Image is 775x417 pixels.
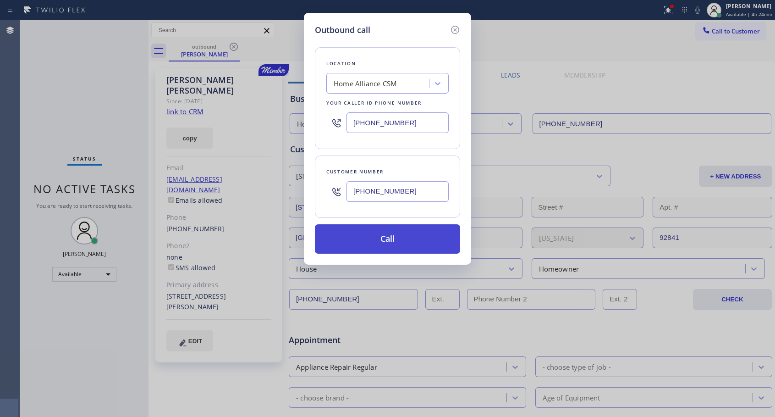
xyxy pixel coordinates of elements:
[334,78,397,89] div: Home Alliance CSM
[346,181,449,202] input: (123) 456-7890
[315,224,460,254] button: Call
[315,24,370,36] h5: Outbound call
[326,59,449,68] div: Location
[326,167,449,177] div: Customer number
[326,98,449,108] div: Your caller id phone number
[346,112,449,133] input: (123) 456-7890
